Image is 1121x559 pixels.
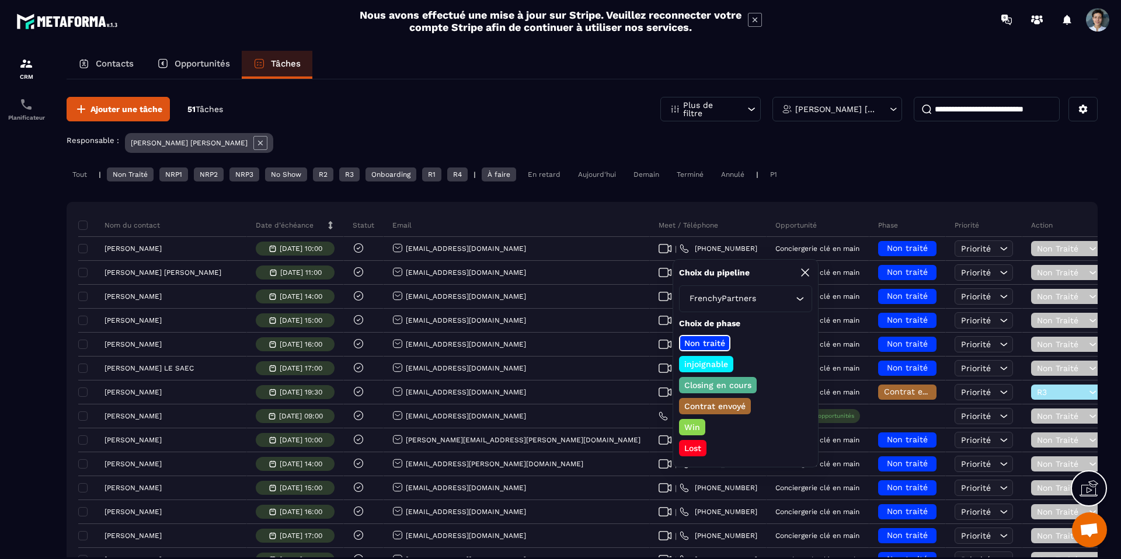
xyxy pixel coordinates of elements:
[887,291,928,301] span: Non traité
[16,11,121,32] img: logo
[679,267,750,278] p: Choix du pipeline
[683,421,702,433] p: Win
[683,101,734,117] p: Plus de filtre
[256,221,314,230] p: Date d’échéance
[67,51,145,79] a: Contacts
[887,483,928,492] span: Non traité
[675,484,677,492] span: |
[795,105,876,113] p: [PERSON_NAME] [PERSON_NAME]
[353,221,374,230] p: Statut
[3,114,50,121] p: Planificateur
[687,292,758,305] span: FrenchyPartners
[105,532,162,540] p: [PERSON_NAME]
[19,97,33,111] img: scheduler
[775,244,859,253] p: Conciergerie clé en main
[789,412,854,420] p: Créer des opportunités
[887,339,928,348] span: Non traité
[961,483,991,492] span: Priorité
[887,530,928,540] span: Non traité
[1072,512,1107,547] div: Ouvrir le chat
[522,167,566,181] div: En retard
[961,507,991,516] span: Priorité
[683,442,703,454] p: Lost
[359,9,742,33] h2: Nous avons effectué une mise à jour sur Stripe. Veuillez reconnecter votre compte Stripe afin de ...
[887,363,928,372] span: Non traité
[131,139,248,147] p: [PERSON_NAME] [PERSON_NAME]
[1037,268,1086,277] span: Non Traité
[105,436,162,444] p: [PERSON_NAME]
[628,167,665,181] div: Demain
[775,532,859,540] p: Conciergerie clé en main
[339,167,360,181] div: R3
[280,244,322,253] p: [DATE] 10:00
[671,167,709,181] div: Terminé
[679,318,812,329] p: Choix de phase
[280,340,322,348] p: [DATE] 16:00
[887,459,928,468] span: Non traité
[280,316,322,324] p: [DATE] 15:00
[105,508,162,516] p: [PERSON_NAME]
[887,315,928,324] span: Non traité
[67,97,170,121] button: Ajouter une tâche
[715,167,750,181] div: Annulé
[1037,531,1086,540] span: Non Traité
[175,58,230,69] p: Opportunités
[675,244,677,253] span: |
[680,483,757,492] a: [PHONE_NUMBER]
[280,508,322,516] p: [DATE] 16:00
[675,532,677,540] span: |
[67,167,93,181] div: Tout
[683,358,730,370] p: injoignable
[3,89,50,130] a: schedulerschedulerPlanificateur
[107,167,154,181] div: Non Traité
[756,170,758,179] p: |
[3,74,50,80] p: CRM
[187,104,223,115] p: 51
[280,388,322,396] p: [DATE] 19:30
[105,364,194,372] p: [PERSON_NAME] LE SAEC
[19,57,33,71] img: formation
[365,167,416,181] div: Onboarding
[280,292,322,301] p: [DATE] 14:00
[961,292,991,301] span: Priorité
[961,435,991,445] span: Priorité
[392,221,412,230] p: Email
[961,316,991,325] span: Priorité
[1037,387,1086,397] span: R3
[105,460,162,468] p: [PERSON_NAME]
[683,379,753,391] p: Closing en cours
[961,531,991,540] span: Priorité
[280,364,322,372] p: [DATE] 17:00
[764,167,783,181] div: P1
[1037,316,1086,325] span: Non Traité
[229,167,259,181] div: NRP3
[680,531,757,540] a: [PHONE_NUMBER]
[887,506,928,516] span: Non traité
[1037,435,1086,445] span: Non Traité
[90,103,162,115] span: Ajouter une tâche
[474,170,476,179] p: |
[1037,483,1086,492] span: Non Traité
[1037,364,1086,373] span: Non Traité
[961,387,991,397] span: Priorité
[105,340,162,348] p: [PERSON_NAME]
[1037,292,1086,301] span: Non Traité
[313,167,333,181] div: R2
[961,459,991,469] span: Priorité
[887,267,928,277] span: Non traité
[242,51,312,79] a: Tâches
[679,285,812,312] div: Search for option
[775,221,817,230] p: Opportunité
[196,104,223,114] span: Tâches
[1037,507,1086,516] span: Non Traité
[961,244,991,253] span: Priorité
[105,484,162,492] p: [PERSON_NAME]
[961,411,991,421] span: Priorité
[447,167,468,181] div: R4
[675,508,677,516] span: |
[961,364,991,373] span: Priorité
[279,412,323,420] p: [DATE] 09:00
[145,51,242,79] a: Opportunités
[194,167,224,181] div: NRP2
[1031,221,1053,230] p: Action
